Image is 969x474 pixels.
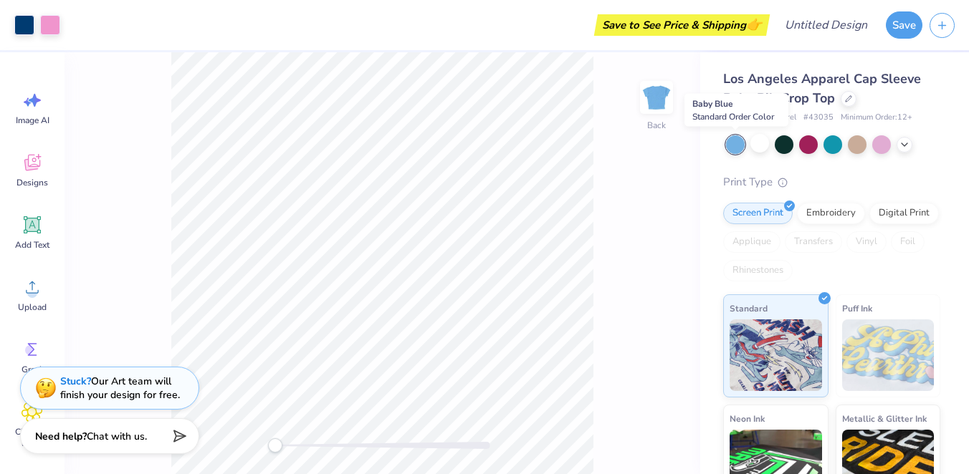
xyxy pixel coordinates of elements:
[723,70,921,107] span: Los Angeles Apparel Cap Sleeve Baby Rib Crop Top
[598,14,766,36] div: Save to See Price & Shipping
[35,430,87,443] strong: Need help?
[730,319,822,391] img: Standard
[692,111,774,122] span: Standard Order Color
[886,11,922,39] button: Save
[842,411,927,426] span: Metallic & Glitter Ink
[730,411,765,426] span: Neon Ink
[723,231,781,253] div: Applique
[841,112,912,124] span: Minimum Order: 12 +
[803,112,834,124] span: # 43035
[723,174,940,190] div: Print Type
[15,239,49,251] span: Add Text
[730,301,768,316] span: Standard
[746,16,762,33] span: 👉
[785,231,842,253] div: Transfers
[60,374,180,402] div: Our Art team will finish your design for free.
[268,438,282,453] div: Accessibility label
[60,374,91,388] strong: Stuck?
[18,301,47,313] span: Upload
[846,231,887,253] div: Vinyl
[723,203,793,224] div: Screen Print
[842,301,872,316] span: Puff Ink
[16,115,49,126] span: Image AI
[647,119,666,132] div: Back
[642,83,671,112] img: Back
[723,260,793,281] div: Rhinestones
[891,231,925,253] div: Foil
[773,11,879,39] input: Untitled Design
[22,364,44,375] span: Greek
[9,426,56,449] span: Clipart & logos
[16,177,48,188] span: Designs
[684,94,788,127] div: Baby Blue
[87,430,147,443] span: Chat with us.
[797,203,865,224] div: Embroidery
[869,203,939,224] div: Digital Print
[842,319,935,391] img: Puff Ink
